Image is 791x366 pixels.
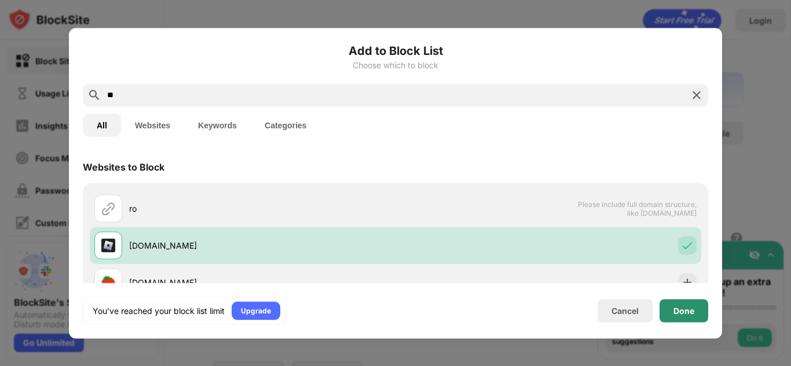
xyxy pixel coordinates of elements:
div: Done [673,306,694,315]
img: search-close [690,88,704,102]
div: Upgrade [241,305,271,316]
span: Please include full domain structure, like [DOMAIN_NAME] [577,199,697,217]
div: Cancel [611,306,639,316]
img: favicons [101,238,115,252]
div: Websites to Block [83,161,164,172]
div: Choose which to block [83,60,708,69]
button: Keywords [184,113,251,136]
div: [DOMAIN_NAME] [129,276,395,289]
img: url.svg [101,201,115,215]
button: All [83,113,121,136]
img: favicons [101,275,115,289]
div: You’ve reached your block list limit [93,305,225,316]
h6: Add to Block List [83,42,708,59]
button: Websites [121,113,184,136]
button: Categories [251,113,320,136]
img: search.svg [87,88,101,102]
div: [DOMAIN_NAME] [129,239,395,252]
div: ro [129,202,395,215]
